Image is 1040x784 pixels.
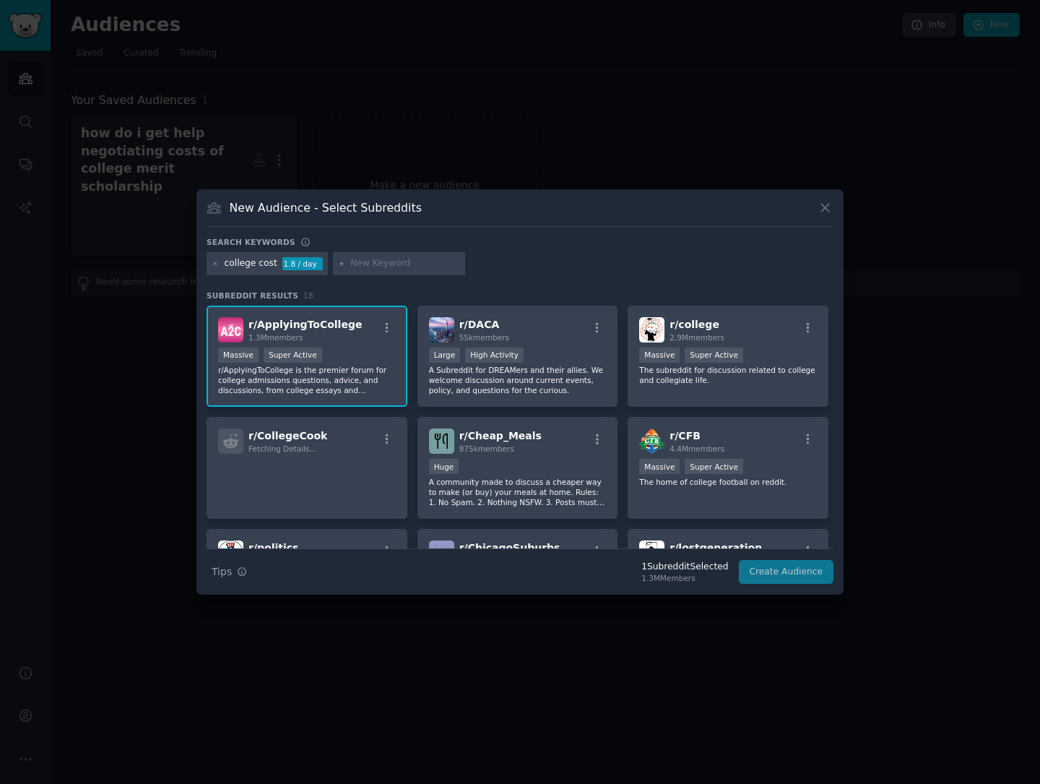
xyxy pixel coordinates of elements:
[639,540,664,566] img: lostgeneration
[248,333,303,342] span: 1.3M members
[218,365,396,395] p: r/ApplyingToCollege is the premier forum for college admissions questions, advice, and discussion...
[641,573,728,583] div: 1.3M Members
[207,237,295,247] h3: Search keywords
[669,542,762,553] span: r/ lostgeneration
[639,459,680,474] div: Massive
[429,459,459,474] div: Huge
[459,542,560,553] span: r/ ChicagoSuburbs
[212,564,232,580] span: Tips
[641,561,728,574] div: 1 Subreddit Selected
[429,317,454,343] img: DACA
[282,257,323,270] div: 1.8 / day
[207,290,298,301] span: Subreddit Results
[465,348,524,363] div: High Activity
[303,291,313,300] span: 18
[350,257,460,270] input: New Keyword
[429,365,607,395] p: A Subreddit for DREAMers and their allies. We welcome discussion around current events, policy, a...
[248,444,316,453] span: Fetching Details...
[669,333,724,342] span: 2.9M members
[639,365,817,385] p: The subreddit for discussion related to college and collegiate life.
[218,540,243,566] img: politics
[459,319,500,330] span: r/ DACA
[685,348,743,363] div: Super Active
[669,319,719,330] span: r/ college
[685,459,743,474] div: Super Active
[230,200,422,215] h3: New Audience - Select Subreddits
[225,257,277,270] div: college cost
[218,348,259,363] div: Massive
[669,444,724,453] span: 4.4M members
[459,444,514,453] span: 875k members
[248,430,327,441] span: r/ CollegeCook
[459,333,509,342] span: 55k members
[429,540,454,566] img: ChicagoSuburbs
[264,348,322,363] div: Super Active
[429,477,607,507] p: A community made to discuss a cheaper way to make (or buy) your meals at home. Rules: 1. No Spam....
[429,428,454,454] img: Cheap_Meals
[207,559,252,585] button: Tips
[459,430,542,441] span: r/ Cheap_Meals
[639,477,817,487] p: The home of college football on reddit.
[639,317,664,343] img: college
[429,348,461,363] div: Large
[248,542,298,553] span: r/ politics
[669,430,701,441] span: r/ CFB
[639,428,664,454] img: CFB
[639,348,680,363] div: Massive
[248,319,362,330] span: r/ ApplyingToCollege
[218,317,243,343] img: ApplyingToCollege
